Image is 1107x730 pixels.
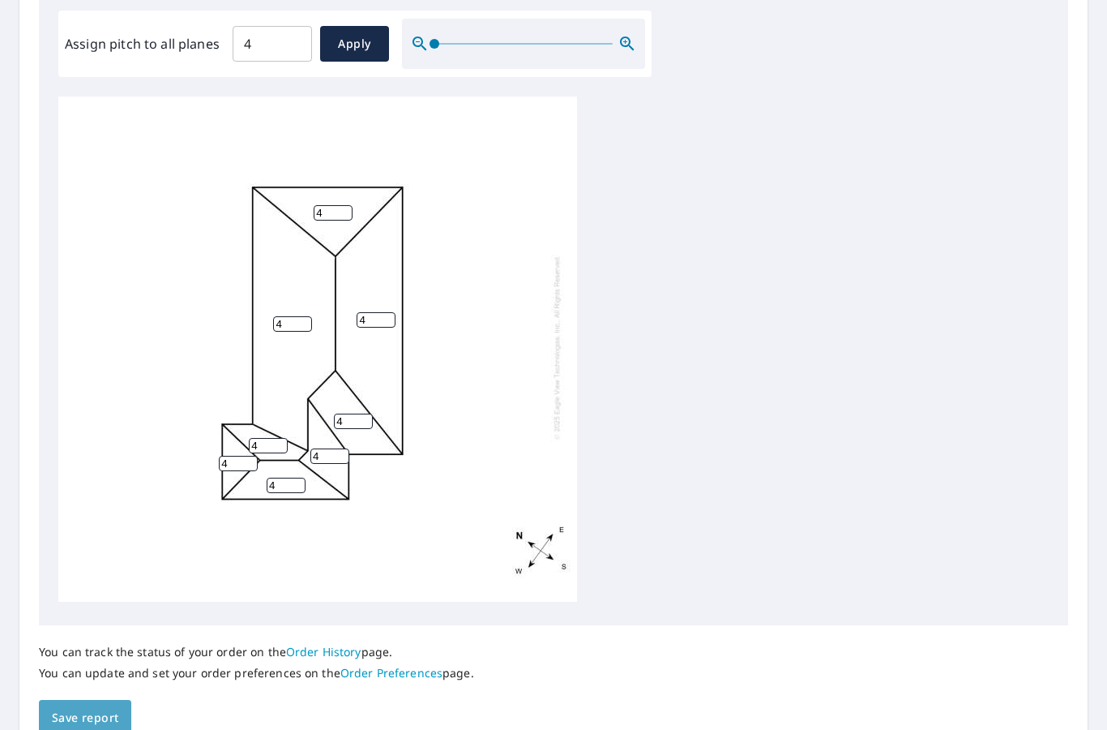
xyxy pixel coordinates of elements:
button: Apply [320,26,389,62]
label: Assign pitch to all planes [65,34,220,54]
p: You can update and set your order preferences on the page. [39,666,474,681]
a: Order History [286,644,361,659]
p: You can track the status of your order on the page. [39,645,474,659]
a: Order Preferences [340,665,442,681]
span: Apply [333,34,376,54]
span: Save report [52,708,118,728]
input: 00.0 [233,21,312,67]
